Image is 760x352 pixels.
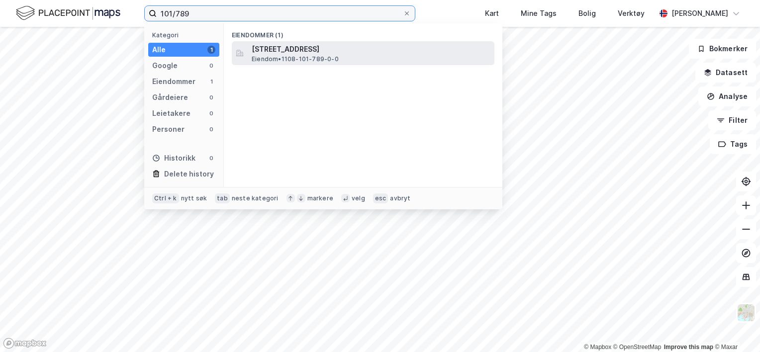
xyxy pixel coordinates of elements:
[232,194,279,202] div: neste kategori
[152,76,195,88] div: Eiendommer
[152,123,185,135] div: Personer
[215,193,230,203] div: tab
[207,62,215,70] div: 0
[207,109,215,117] div: 0
[152,44,166,56] div: Alle
[152,152,195,164] div: Historikk
[152,193,179,203] div: Ctrl + k
[373,193,388,203] div: esc
[521,7,557,19] div: Mine Tags
[664,344,713,351] a: Improve this map
[584,344,611,351] a: Mapbox
[618,7,645,19] div: Verktøy
[152,107,190,119] div: Leietakere
[352,194,365,202] div: velg
[207,78,215,86] div: 1
[252,55,339,63] span: Eiendom • 1108-101-789-0-0
[207,154,215,162] div: 0
[152,60,178,72] div: Google
[181,194,207,202] div: nytt søk
[390,194,410,202] div: avbryt
[698,87,756,106] button: Analyse
[671,7,728,19] div: [PERSON_NAME]
[16,4,120,22] img: logo.f888ab2527a4732fd821a326f86c7f29.svg
[689,39,756,59] button: Bokmerker
[710,134,756,154] button: Tags
[207,46,215,54] div: 1
[710,304,760,352] iframe: Chat Widget
[157,6,403,21] input: Søk på adresse, matrikkel, gårdeiere, leietakere eller personer
[207,125,215,133] div: 0
[578,7,596,19] div: Bolig
[207,93,215,101] div: 0
[485,7,499,19] div: Kart
[708,110,756,130] button: Filter
[152,31,219,39] div: Kategori
[695,63,756,83] button: Datasett
[252,43,490,55] span: [STREET_ADDRESS]
[613,344,662,351] a: OpenStreetMap
[307,194,333,202] div: markere
[164,168,214,180] div: Delete history
[737,303,756,322] img: Z
[3,338,47,349] a: Mapbox homepage
[224,23,502,41] div: Eiendommer (1)
[152,91,188,103] div: Gårdeiere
